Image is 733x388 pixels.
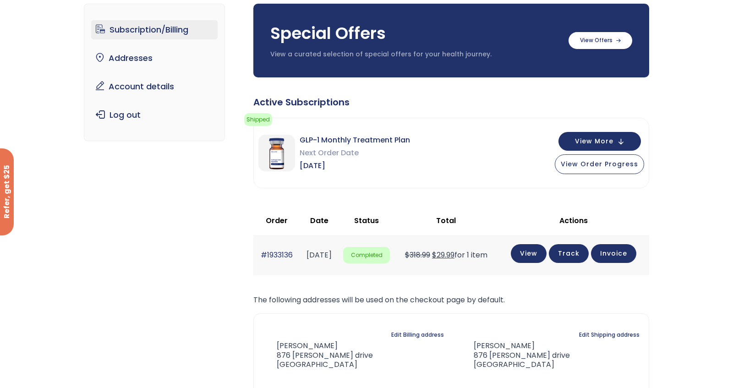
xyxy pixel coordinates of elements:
button: View More [558,132,641,151]
span: Completed [343,247,390,264]
a: Invoice [591,244,636,263]
span: $ [432,250,437,260]
a: Edit Shipping address [579,328,640,341]
a: Addresses [91,49,218,68]
a: Account details [91,77,218,96]
a: Track [549,244,589,263]
span: View Order Progress [561,159,638,169]
div: Active Subscriptions [253,96,649,109]
span: Actions [559,215,588,226]
a: Subscription/Billing [91,20,218,39]
address: [PERSON_NAME] 876 [PERSON_NAME] drive [GEOGRAPHIC_DATA] [263,341,373,370]
span: Order [266,215,288,226]
img: GLP-1 Monthly Treatment Plan [258,135,295,171]
time: [DATE] [306,250,332,260]
span: Date [310,215,328,226]
a: #1933136 [261,250,293,260]
span: Total [436,215,456,226]
td: for 1 item [394,235,498,275]
del: $318.99 [405,250,430,260]
p: View a curated selection of special offers for your health journey. [270,50,559,59]
span: View More [575,138,613,144]
address: [PERSON_NAME] 876 [PERSON_NAME] drive [GEOGRAPHIC_DATA] [459,341,570,370]
span: Shipped [244,113,272,126]
span: 29.99 [432,250,454,260]
span: [DATE] [300,159,410,172]
nav: Account pages [84,4,225,141]
a: View [511,244,547,263]
span: GLP-1 Monthly Treatment Plan [300,134,410,147]
button: View Order Progress [555,154,644,174]
a: Log out [91,105,218,125]
span: Status [354,215,379,226]
h3: Special Offers [270,22,559,45]
span: Next Order Date [300,147,410,159]
p: The following addresses will be used on the checkout page by default. [253,294,649,306]
a: Edit Billing address [391,328,444,341]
